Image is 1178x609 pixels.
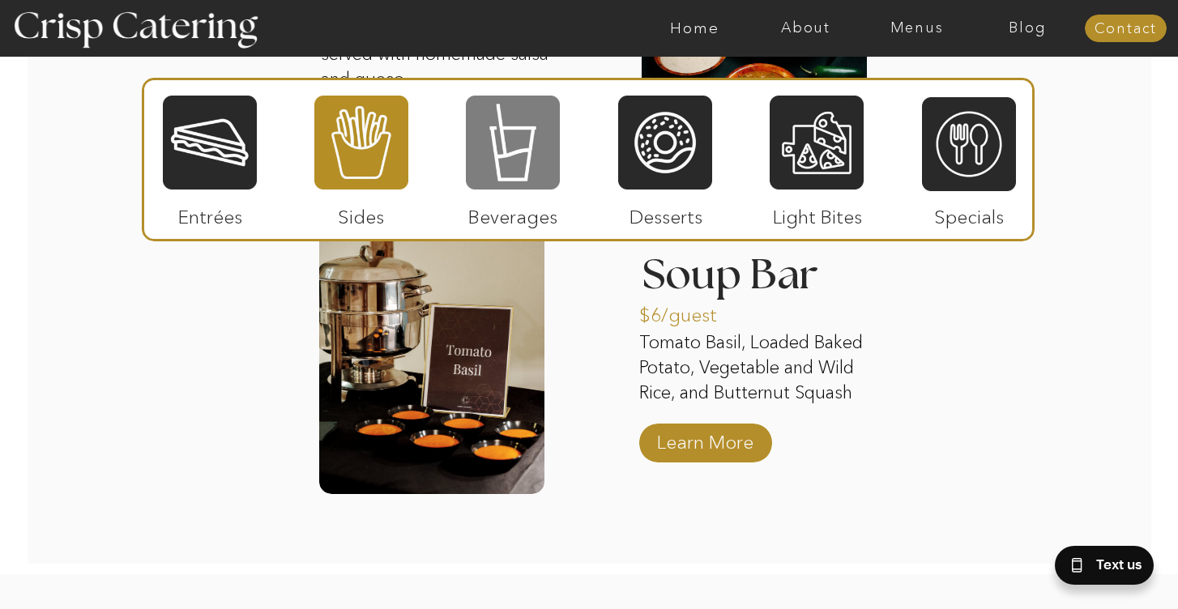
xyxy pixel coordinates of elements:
[459,190,566,236] p: Beverages
[1085,21,1167,37] a: Contact
[156,190,264,236] p: Entrées
[307,190,415,236] p: Sides
[972,20,1083,36] a: Blog
[763,190,871,236] p: Light Bites
[651,415,759,462] a: Learn More
[1016,528,1178,609] iframe: podium webchat widget bubble
[750,20,861,36] a: About
[915,190,1022,236] p: Specials
[612,190,719,236] p: Desserts
[639,330,889,408] p: Tomato Basil, Loaded Baked Potato, Vegetable and Wild Rice, and Butternut Squash
[861,20,972,36] a: Menus
[642,254,922,304] h3: Soup Bar
[639,287,747,334] p: $6/guest
[639,20,750,36] a: Home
